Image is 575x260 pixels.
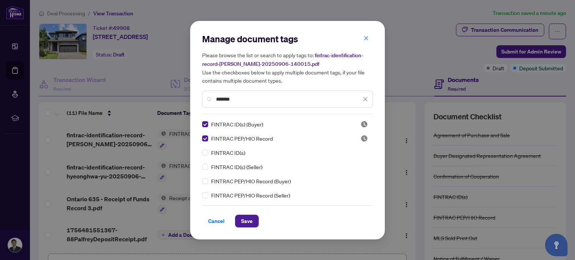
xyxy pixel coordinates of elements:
h2: Manage document tags [202,33,373,45]
span: Pending Review [360,120,368,128]
img: status [360,135,368,142]
button: Cancel [202,215,231,227]
span: FINTRAC ID(s) [211,149,245,157]
span: FINTRAC PEP/HIO Record (Buyer) [211,177,291,185]
span: fintrac-identification-record-[PERSON_NAME]-20250906-140015.pdf [202,52,363,67]
span: close [363,36,369,41]
span: Save [241,215,253,227]
span: FINTRAC ID(s) (Seller) [211,163,262,171]
img: status [360,120,368,128]
button: Save [235,215,259,227]
span: close [363,97,368,102]
h5: Please browse the list or search to apply tags to: Use the checkboxes below to apply multiple doc... [202,51,373,85]
span: Cancel [208,215,225,227]
button: Open asap [545,234,568,256]
span: FINTRAC PEP/HIO Record (Seller) [211,191,290,199]
span: FINTRAC ID(s) (Buyer) [211,120,263,128]
span: Pending Review [360,135,368,142]
span: FINTRAC PEP/HIO Record [211,134,273,143]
